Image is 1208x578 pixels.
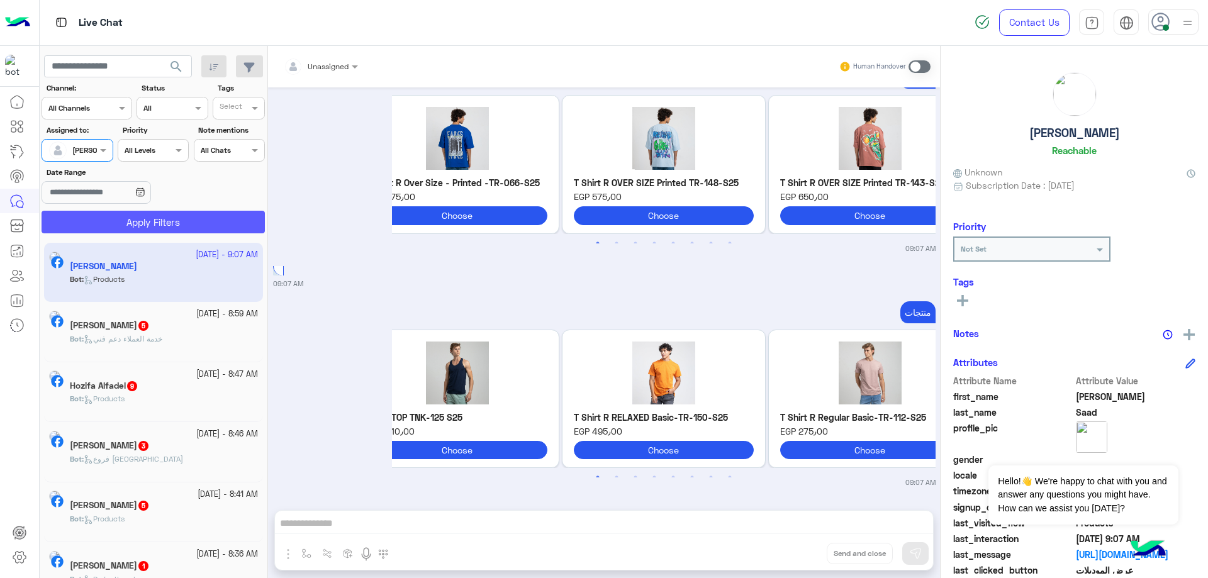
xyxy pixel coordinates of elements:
button: 2 of 4 [610,471,623,484]
span: Unassigned [308,62,349,71]
p: 22/9/2025, 9:07 AM [900,301,936,323]
label: Channel: [47,82,131,94]
img: Facebook [51,555,64,568]
span: عرض الموديلات [1076,564,1196,577]
h5: علاء حسن [70,500,150,511]
span: last_interaction [953,532,1073,545]
button: Choose [367,206,547,225]
img: picture [49,370,60,382]
p: T Shirt R RELAXED Basic-TR-150-S25 [574,411,754,424]
b: : [70,514,84,523]
img: tab [1119,16,1134,30]
span: Bot [70,514,82,523]
span: locale [953,469,1073,482]
small: [DATE] - 8:36 AM [196,548,258,560]
b: : [70,334,84,343]
p: T Shirt R OVER SIZE Printed TR-148-S25 [574,176,754,189]
button: 7 of 4 [705,237,717,250]
img: picture [49,431,60,442]
small: [DATE] - 8:47 AM [196,369,258,381]
h5: Ahmed Khaled [70,440,150,451]
button: Choose [780,441,960,459]
span: Ahmed [1076,390,1196,403]
img: 203A2524_9ff54ace-6c93-4a34-a021-078f7320a16f.jpg [780,107,960,170]
small: 09:07 AM [273,279,303,289]
button: 7 of 4 [705,471,717,484]
span: EGP 495٫00 [574,425,754,438]
span: 5 [138,501,148,511]
b: : [70,394,84,403]
img: add [1183,329,1195,340]
button: Choose [367,441,547,459]
button: Choose [574,206,754,225]
span: timezone [953,484,1073,497]
p: Live Chat [79,14,123,31]
span: EGP 210٫00 [367,425,547,438]
span: EGP 650٫00 [780,190,960,203]
span: search [169,59,184,74]
small: 09:07 AM [905,243,936,253]
span: EGP 575٫00 [574,190,754,203]
button: Choose [574,441,754,459]
span: 1 [138,561,148,571]
button: 8 of 4 [724,237,736,250]
span: EGP 275٫00 [780,425,960,438]
img: spinner [975,14,990,30]
button: 3 of 4 [629,237,642,250]
button: 6 of 4 [686,471,698,484]
span: 3 [138,441,148,451]
a: Contact Us [999,9,1070,36]
span: 5 [138,321,148,331]
span: Attribute Name [953,374,1073,387]
button: 1 of 4 [591,471,604,484]
span: last_clicked_button [953,564,1073,577]
span: Saad [1076,406,1196,419]
span: last_message [953,548,1073,561]
span: signup_date [953,501,1073,514]
label: Priority [123,125,187,136]
button: 3 of 4 [629,471,642,484]
small: Human Handover [853,62,906,72]
span: Bot [70,454,82,464]
img: picture [1076,421,1107,453]
p: T Shirt R Regular Basic-TR-112-S25 [780,411,960,424]
button: Send and close [827,543,893,564]
h6: Notes [953,328,979,339]
img: Facebook [51,315,64,328]
h5: Hozifa Alfadel [70,381,138,391]
img: tab [53,14,69,30]
img: profile [1180,15,1195,31]
button: 4 of 4 [648,237,661,250]
h5: Younis Ahmed [70,560,150,571]
span: 2025-09-22T06:07:42.94Z [1076,532,1196,545]
span: last_visited_flow [953,516,1073,530]
a: [URL][DOMAIN_NAME] [1076,548,1196,561]
img: Logo [5,9,30,36]
h6: Priority [953,221,986,232]
span: Bot [70,334,82,343]
h6: Reachable [1052,145,1097,156]
span: first_name [953,390,1073,403]
img: 713415422032625 [5,55,28,77]
img: Facebook [51,495,64,508]
small: [DATE] - 8:59 AM [196,308,258,320]
span: Subscription Date : [DATE] [966,179,1075,192]
label: Status [142,82,206,94]
span: gender [953,453,1073,466]
span: Products [84,394,125,403]
h5: [PERSON_NAME] [1029,126,1120,140]
img: picture [49,311,60,322]
button: search [161,55,192,82]
button: 5 of 4 [667,237,679,250]
img: picture [49,551,60,562]
img: defaultAdmin.png [49,142,67,159]
button: 5 of 4 [667,471,679,484]
img: picture [49,491,60,502]
img: notes [1163,330,1173,340]
button: Apply Filters [42,211,265,233]
span: Bot [70,394,82,403]
a: tab [1079,9,1104,36]
img: 203A2464_523707b0-6d38-4101-8b4f-6a3a8fbfe131.jpg [367,107,547,170]
button: Choose [780,206,960,225]
span: 9 [127,381,137,391]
